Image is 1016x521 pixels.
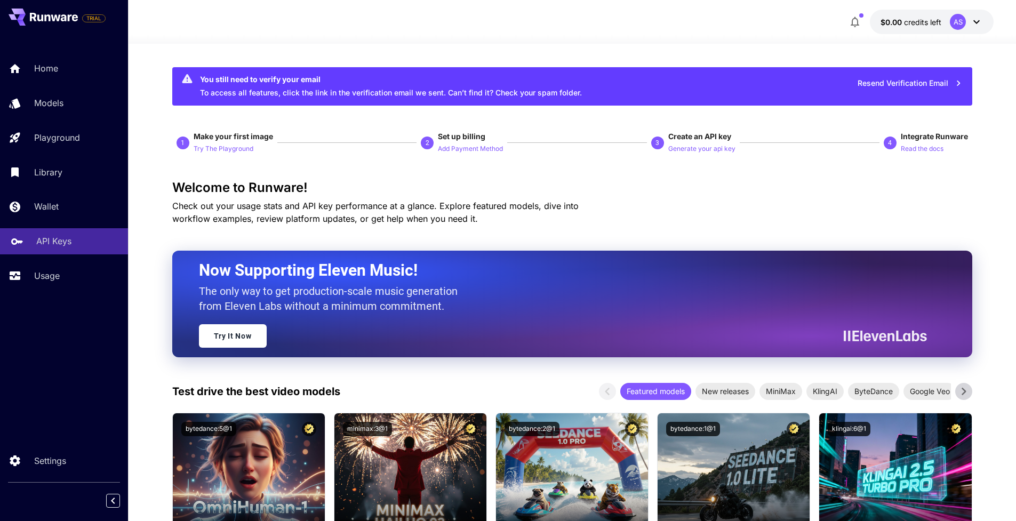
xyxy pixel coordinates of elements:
button: Certified Model – Vetted for best performance and includes a commercial license. [949,422,963,436]
p: API Keys [36,235,71,247]
button: Certified Model – Vetted for best performance and includes a commercial license. [787,422,801,436]
p: Add Payment Method [438,144,503,154]
p: Settings [34,454,66,467]
button: bytedance:1@1 [666,422,720,436]
span: credits left [904,18,941,27]
button: Certified Model – Vetted for best performance and includes a commercial license. [302,422,316,436]
div: New releases [695,383,755,400]
div: Featured models [620,383,691,400]
p: Usage [34,269,60,282]
p: Generate your api key [668,144,735,154]
button: Certified Model – Vetted for best performance and includes a commercial license. [625,422,639,436]
span: Create an API key [668,132,731,141]
p: Home [34,62,58,75]
span: Make your first image [194,132,273,141]
p: 2 [426,138,429,148]
button: minimax:3@1 [343,422,392,436]
div: Collapse sidebar [114,491,128,510]
button: $0.00AS [870,10,994,34]
span: Integrate Runware [901,132,968,141]
button: klingai:6@1 [828,422,870,436]
p: Test drive the best video models [172,383,340,399]
button: bytedance:5@1 [181,422,236,436]
div: ByteDance [848,383,899,400]
a: Try It Now [199,324,267,348]
div: Google Veo [903,383,956,400]
span: Set up billing [438,132,485,141]
p: Playground [34,131,80,144]
button: Try The Playground [194,142,253,155]
button: Resend Verification Email [852,73,968,94]
p: Read the docs [901,144,943,154]
span: KlingAI [806,386,844,397]
span: $0.00 [881,18,904,27]
span: TRIAL [83,14,105,22]
span: ByteDance [848,386,899,397]
button: bytedance:2@1 [505,422,559,436]
div: You still need to verify your email [200,74,582,85]
div: KlingAI [806,383,844,400]
div: To access all features, click the link in the verification email we sent. Can’t find it? Check yo... [200,70,582,102]
h2: Now Supporting Eleven Music! [199,260,919,280]
p: The only way to get production-scale music generation from Eleven Labs without a minimum commitment. [199,284,466,314]
span: Google Veo [903,386,956,397]
button: Add Payment Method [438,142,503,155]
span: Add your payment card to enable full platform functionality. [82,12,106,25]
p: Models [34,97,63,109]
span: Check out your usage stats and API key performance at a glance. Explore featured models, dive int... [172,201,579,224]
div: MiniMax [759,383,802,400]
div: $0.00 [881,17,941,28]
span: New releases [695,386,755,397]
p: 1 [181,138,185,148]
p: Library [34,166,62,179]
p: 4 [888,138,892,148]
button: Read the docs [901,142,943,155]
span: Featured models [620,386,691,397]
button: Certified Model – Vetted for best performance and includes a commercial license. [463,422,478,436]
h3: Welcome to Runware! [172,180,972,195]
div: AS [950,14,966,30]
p: Wallet [34,200,59,213]
p: 3 [655,138,659,148]
button: Generate your api key [668,142,735,155]
button: Collapse sidebar [106,494,120,508]
span: MiniMax [759,386,802,397]
p: Try The Playground [194,144,253,154]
